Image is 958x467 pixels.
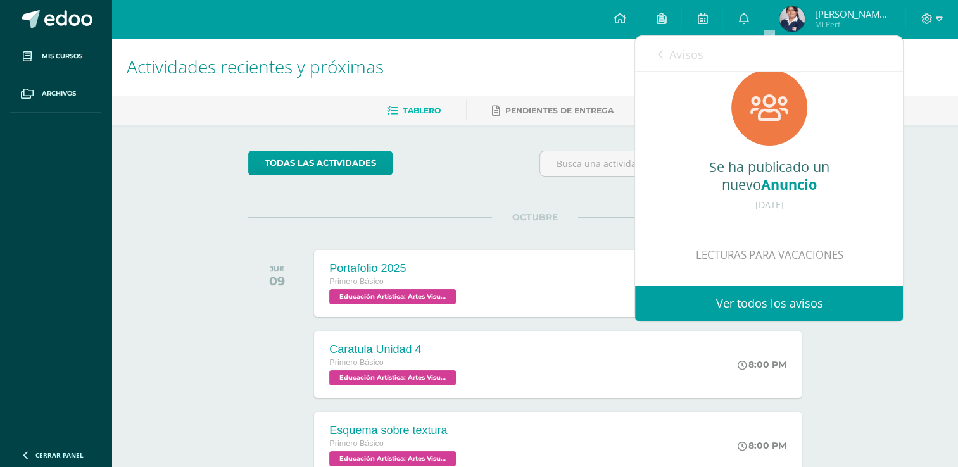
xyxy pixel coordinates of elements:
[42,89,76,99] span: Archivos
[329,451,456,466] span: Educación Artística: Artes Visuales 'B'
[329,277,383,286] span: Primero Básico
[669,47,703,62] span: Avisos
[738,359,786,370] div: 8:00 PM
[329,289,456,304] span: Educación Artística: Artes Visuales 'B'
[660,200,878,211] div: [DATE]
[329,343,459,356] div: Caratula Unidad 4
[329,358,383,367] span: Primero Básico
[329,439,383,448] span: Primero Básico
[635,286,903,321] a: Ver todos los avisos
[761,175,817,194] span: Anuncio
[269,273,285,289] div: 09
[248,151,393,175] a: todas las Actividades
[387,101,441,121] a: Tablero
[505,106,614,115] span: Pendientes de entrega
[492,211,578,223] span: OCTUBRE
[540,151,821,176] input: Busca una actividad próxima aquí...
[329,262,459,275] div: Portafolio 2025
[738,440,786,451] div: 8:00 PM
[814,19,890,30] span: Mi Perfil
[42,51,82,61] span: Mis cursos
[660,158,878,194] div: Se ha publicado un nuevo
[779,6,805,32] img: 3a8288d71975d5b7b4c6105e674398d8.png
[10,75,101,113] a: Archivos
[329,424,459,437] div: Esquema sobre textura
[492,101,614,121] a: Pendientes de entrega
[814,8,890,20] span: [PERSON_NAME][DATE]
[403,106,441,115] span: Tablero
[269,265,285,273] div: JUE
[329,370,456,385] span: Educación Artística: Artes Visuales 'B'
[660,248,878,262] p: LECTURAS PARA VACACIONES
[127,54,384,78] span: Actividades recientes y próximas
[10,38,101,75] a: Mis cursos
[35,451,84,459] span: Cerrar panel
